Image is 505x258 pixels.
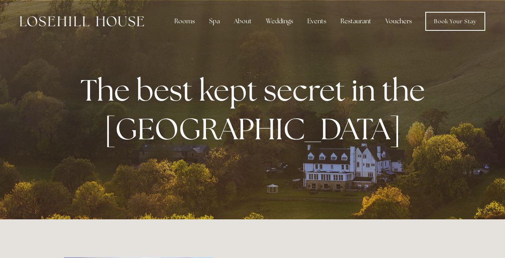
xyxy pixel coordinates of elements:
[260,13,299,29] div: Weddings
[334,13,378,29] div: Restaurant
[228,13,258,29] div: About
[301,13,333,29] div: Events
[425,12,485,31] a: Book Your Stay
[20,16,144,26] img: Losehill House
[203,13,226,29] div: Spa
[379,13,418,29] a: Vouchers
[168,13,201,29] div: Rooms
[80,71,431,148] strong: The best kept secret in the [GEOGRAPHIC_DATA]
